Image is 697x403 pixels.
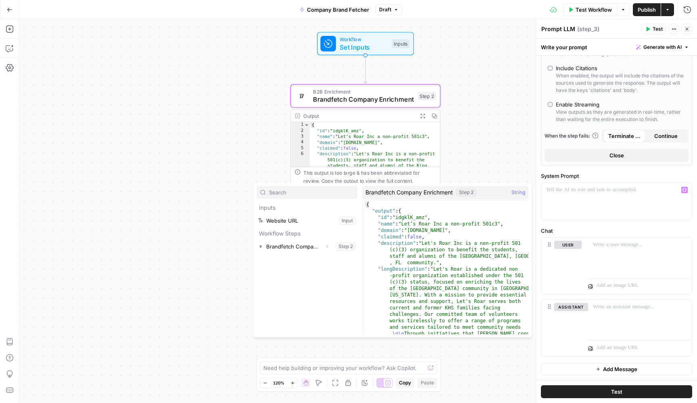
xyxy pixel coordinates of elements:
div: B2B EnrichmentBrandfetch Company EnrichmentStep 2Output{ "id":"idgklK_amz", "name":"Let’s Roar In... [290,84,440,187]
div: 3 [291,134,310,139]
div: 1 [291,122,310,128]
button: Select variable Website URL [257,214,357,227]
label: System Prompt [541,172,692,180]
span: Add Message [603,365,637,373]
span: ( step_3 ) [577,25,599,33]
button: Continue [645,129,687,142]
span: B2B Enrichment [313,88,414,95]
button: Paste [417,378,437,388]
div: This output is too large & has been abbreviated for review. to view the full content. [303,169,436,184]
button: Test [541,385,692,398]
span: Workflow [340,35,388,43]
span: Terminate Workflow [608,132,641,140]
div: Include Citations [556,64,597,72]
button: Add Message [541,363,692,375]
span: Copy [399,379,411,386]
input: Search [269,188,354,196]
p: Inputs [257,201,357,214]
g: Edge from start to step_2 [364,55,367,84]
span: Publish [638,6,656,14]
button: Generate with AI [633,42,692,52]
button: Publish [633,3,661,16]
div: assistant [541,300,582,356]
span: Copy the output [321,178,358,184]
div: 2 [291,128,310,134]
div: Step 2 [418,92,436,100]
span: 120% [273,380,284,386]
span: Generate with AI [643,44,682,51]
div: WorkflowSet InputsInputs [290,32,440,55]
span: Close [609,151,624,159]
span: Toggle code folding, rows 1 through 8 [304,122,309,128]
button: Test [642,24,666,34]
span: Paste [421,379,434,386]
span: Brandfetch Company Enrichment [365,188,453,196]
span: Continue [654,132,678,140]
div: View outputs as they are generated in real-time, rather than waiting for the entire execution to ... [556,109,685,123]
button: user [554,241,582,249]
div: user [541,238,582,294]
span: Draft [379,6,391,13]
button: Close [545,149,689,162]
input: Enable StreamingView outputs as they are generated in real-time, rather than waiting for the enti... [548,102,553,107]
img: d2drbpdw36vhgieguaa2mb4tee3c [297,91,307,101]
div: 6 [291,151,310,175]
textarea: Prompt LLM [541,25,575,33]
a: When the step fails: [545,132,599,140]
div: 4 [291,140,310,145]
label: Chat [541,227,692,235]
button: Test Workflow [563,3,617,16]
div: 5 [291,145,310,151]
div: When enabled, the output will include the citations of the sources used to generate the response.... [556,72,685,94]
div: Inputs [392,39,409,48]
div: Output [303,112,414,119]
input: Include CitationsWhen enabled, the output will include the citations of the sources used to gener... [548,66,553,71]
button: Draft [376,4,402,15]
span: Test [611,388,622,396]
button: Company Brand Fetcher [295,3,374,16]
p: Workflow Steps [257,227,357,240]
span: Company Brand Fetcher [307,6,369,14]
span: Brandfetch Company Enrichment [313,94,414,104]
button: Copy [396,378,414,388]
button: Select variable Brandfetch Company Enrichment [257,240,357,253]
div: Step 2 [456,188,476,196]
div: Write your prompt [536,39,697,55]
span: Test [653,25,663,33]
span: Set Inputs [340,42,388,52]
span: String [511,188,525,196]
span: Test Workflow [576,6,612,14]
button: assistant [554,303,588,311]
div: Enable Streaming [556,100,599,109]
